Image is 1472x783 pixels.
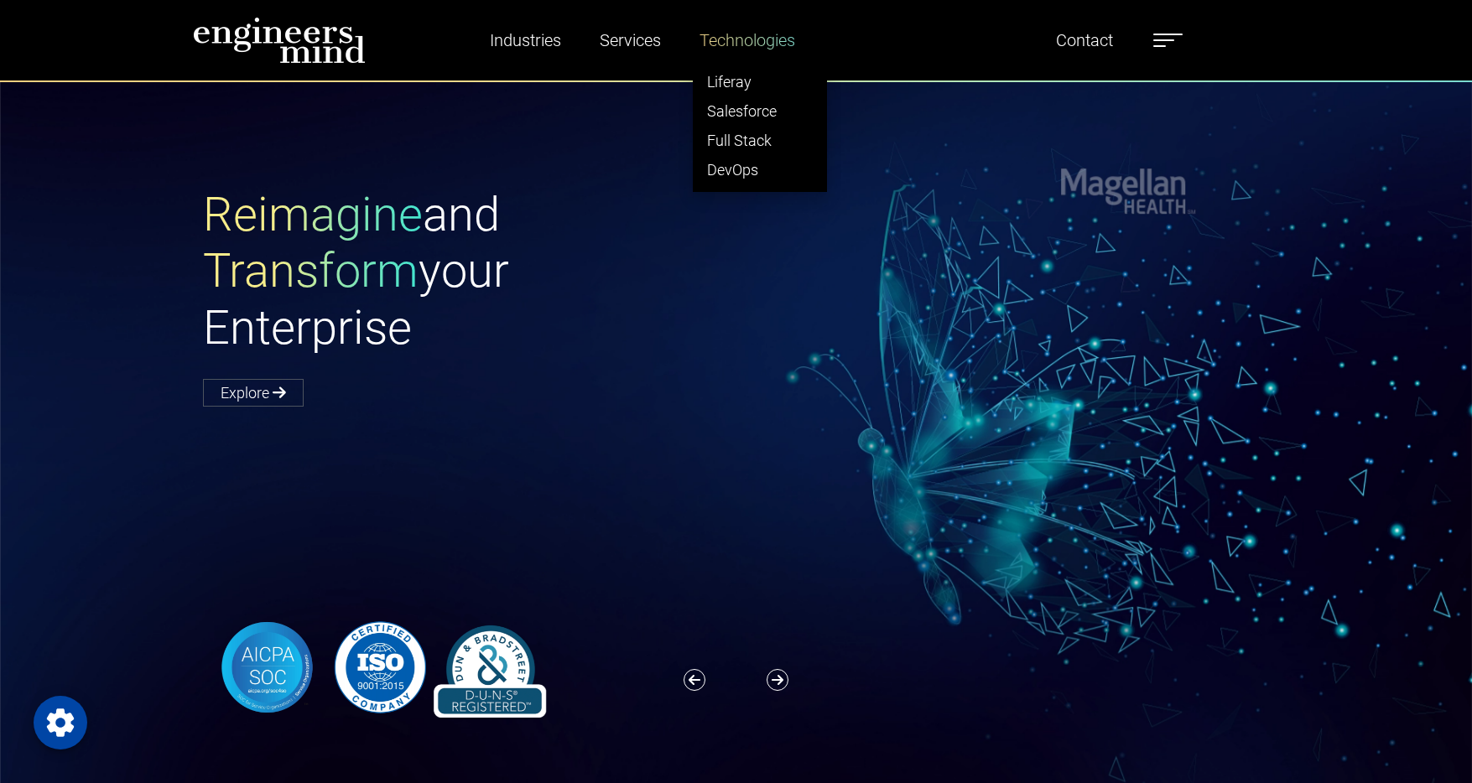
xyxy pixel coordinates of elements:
[483,21,568,60] a: Industries
[694,126,826,155] a: Full Stack
[1049,21,1120,60] a: Contact
[203,187,736,356] h1: and your Enterprise
[693,60,827,192] ul: Industries
[203,187,423,242] span: Reimagine
[693,21,802,60] a: Technologies
[593,21,668,60] a: Services
[694,155,826,184] a: DevOps
[203,243,419,298] span: Transform
[694,96,826,126] a: Salesforce
[203,379,304,407] a: Explore
[694,67,826,96] a: Liferay
[193,17,366,64] img: logo
[203,617,555,718] img: banner-logo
